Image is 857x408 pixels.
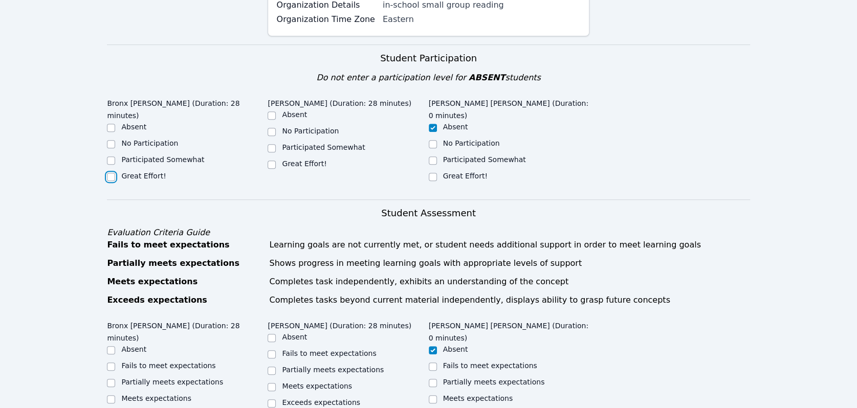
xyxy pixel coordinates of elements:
[121,345,146,353] label: Absent
[107,257,263,269] div: Partially meets expectations
[443,378,545,386] label: Partially meets expectations
[443,139,500,147] label: No Participation
[121,155,204,164] label: Participated Somewhat
[282,143,365,151] label: Participated Somewhat
[282,398,360,406] label: Exceeds expectations
[121,361,215,370] label: Fails to meet expectations
[443,172,488,180] label: Great Effort!
[268,316,411,332] legend: [PERSON_NAME] (Duration: 28 minutes)
[107,294,263,306] div: Exceeds expectations
[282,382,352,390] label: Meets expectations
[121,172,166,180] label: Great Effort!
[429,94,589,122] legend: [PERSON_NAME] [PERSON_NAME] (Duration: 0 minutes)
[107,72,750,84] div: Do not enter a participation level for students
[269,239,750,251] div: Learning goals are not currently met, or student needs additional support in order to meet learni...
[268,94,411,109] legend: [PERSON_NAME] (Duration: 28 minutes)
[282,127,339,135] label: No Participation
[107,206,750,220] h3: Student Assessment
[443,361,537,370] label: Fails to meet expectations
[443,155,526,164] label: Participated Somewhat
[469,73,505,82] span: ABSENT
[121,139,178,147] label: No Participation
[107,51,750,65] h3: Student Participation
[443,394,513,402] label: Meets expectations
[107,276,263,288] div: Meets expectations
[282,366,384,374] label: Partially meets expectations
[107,226,750,239] div: Evaluation Criteria Guide
[429,316,589,344] legend: [PERSON_NAME] [PERSON_NAME] (Duration: 0 minutes)
[282,110,307,119] label: Absent
[121,378,223,386] label: Partially meets expectations
[269,257,750,269] div: Shows progress in meeting learning goals with appropriate levels of support
[107,316,268,344] legend: Bronx [PERSON_NAME] (Duration: 28 minutes)
[443,345,468,353] label: Absent
[107,94,268,122] legend: Bronx [PERSON_NAME] (Duration: 28 minutes)
[269,276,750,288] div: Completes task independently, exhibits an understanding of the concept
[443,123,468,131] label: Absent
[121,394,191,402] label: Meets expectations
[276,13,376,26] label: Organization Time Zone
[107,239,263,251] div: Fails to meet expectations
[282,349,376,357] label: Fails to meet expectations
[282,333,307,341] label: Absent
[121,123,146,131] label: Absent
[269,294,750,306] div: Completes tasks beyond current material independently, displays ability to grasp future concepts
[383,13,581,26] div: Eastern
[282,160,326,168] label: Great Effort!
